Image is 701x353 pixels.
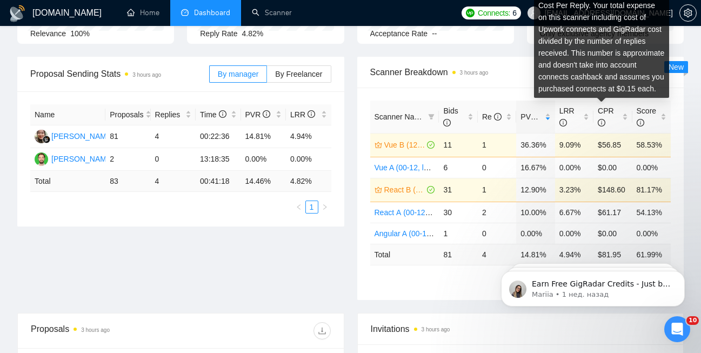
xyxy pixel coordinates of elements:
img: upwork-logo.png [466,9,475,17]
span: PVR [245,110,271,119]
td: 1 [478,178,516,202]
span: New [669,63,684,71]
span: PVR [520,112,546,121]
time: 3 hours ago [81,327,110,333]
td: 36.36% [516,133,555,157]
span: Re [482,112,502,121]
span: Scanner Name [375,112,425,121]
span: Reply Rate [200,29,237,38]
td: 6.67% [555,202,593,223]
th: Name [30,104,105,125]
button: download [313,322,331,339]
td: 4 [478,244,516,265]
span: Replies [155,109,183,121]
td: 31 [439,178,477,202]
span: info-circle [559,119,567,126]
td: 4 [151,171,196,192]
td: 0.00% [241,148,286,171]
td: 0.00% [516,223,555,244]
span: 100% [70,29,90,38]
span: right [322,204,328,210]
td: 14.46 % [241,171,286,192]
li: Next Page [318,201,331,214]
span: info-circle [219,110,226,118]
td: 0 [478,157,516,178]
span: filter [428,114,435,120]
td: 6 [439,157,477,178]
img: logo [9,5,26,22]
time: 3 hours ago [460,70,489,76]
td: 12.90% [516,178,555,202]
span: Proposals [110,109,143,121]
span: info-circle [598,119,605,126]
span: info-circle [263,110,270,118]
img: gigradar-bm.png [43,136,50,143]
span: filter [426,109,437,125]
span: LRR [290,110,315,119]
td: 1 [439,223,477,244]
td: $0.00 [593,157,632,178]
td: 0.00% [632,157,671,178]
span: 10 [686,316,699,325]
a: Angular A (00-12, short, sardor) [375,229,480,238]
span: crown [375,186,382,194]
span: Acceptance Rate [370,29,428,38]
div: [PERSON_NAME] [51,153,114,165]
td: 2 [478,202,516,223]
td: Total [370,244,439,265]
td: 13:18:35 [196,148,241,171]
td: 58.53% [632,133,671,157]
a: React B (12-24, short, Laziza) [384,184,425,196]
span: Connects: [478,7,510,19]
td: 00:41:18 [196,171,241,192]
span: info-circle [308,110,315,118]
th: Proposals [105,104,150,125]
td: 81.17% [632,178,671,202]
button: setting [679,4,697,22]
td: 0 [478,223,516,244]
td: 14.81 % [516,244,555,265]
a: 1 [306,201,318,213]
a: searchScanner [252,8,292,17]
span: info-circle [494,113,502,121]
li: 1 [305,201,318,214]
td: 4.94% [286,125,331,148]
td: 4.94 % [555,244,593,265]
td: $56.85 [593,133,632,157]
td: 4 [151,125,196,148]
td: Total [30,171,105,192]
span: dashboard [181,9,189,16]
td: 0.00% [286,148,331,171]
td: 16.67% [516,157,555,178]
span: setting [680,9,696,17]
span: info-circle [538,113,546,121]
td: 81 [105,125,150,148]
span: -- [432,29,437,38]
span: left [296,204,302,210]
span: Invitations [371,322,671,336]
td: 0.00% [555,157,593,178]
td: 1 [478,133,516,157]
td: 2 [105,148,150,171]
img: BC [35,152,48,166]
span: info-circle [443,119,451,126]
td: 81 [439,244,477,265]
time: 3 hours ago [132,72,161,78]
li: Previous Page [292,201,305,214]
td: 9.09% [555,133,593,157]
iframe: Intercom notifications сообщение [485,248,701,324]
td: 4.82 % [286,171,331,192]
td: 10.00% [516,202,555,223]
span: CPR [598,106,614,127]
span: Score [637,106,657,127]
a: React А (00-12, long, sardor) [375,208,472,217]
span: Proposal Sending Stats [30,67,209,81]
span: 6 [512,7,517,19]
span: Bids [443,106,458,127]
span: user [530,9,538,17]
td: 30 [439,202,477,223]
td: 14.81% [241,125,286,148]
